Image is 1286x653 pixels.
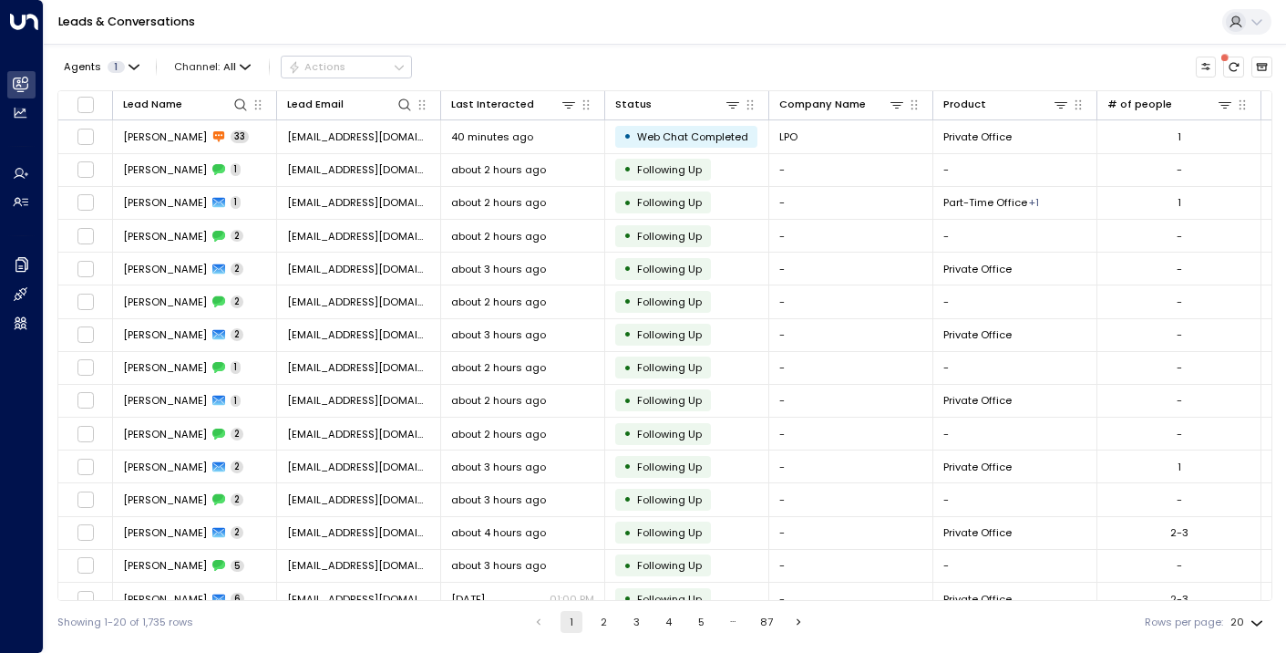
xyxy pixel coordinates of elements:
span: about 2 hours ago [451,195,546,210]
div: • [623,223,632,248]
span: Private Office [943,393,1012,408]
span: Lindsey Higgins [123,525,207,540]
div: # of people [1107,96,1172,113]
span: Tina [123,162,207,177]
td: - [769,154,933,186]
span: 2 [231,493,243,506]
span: about 2 hours ago [451,393,546,408]
button: Go to page 2 [593,611,615,633]
span: Toggle select row [77,293,95,311]
td: - [769,385,933,417]
span: 2 [231,230,243,243]
button: Go to next page [787,611,809,633]
span: 6 [231,593,244,606]
td: - [933,352,1097,384]
span: rohan.sanghavi7@gmail.com [287,558,430,573]
span: Tina [123,195,207,210]
span: Korey [123,360,207,375]
span: Chas [123,427,207,441]
span: Following Up [637,460,702,474]
span: Toggle select row [77,391,95,409]
td: - [933,285,1097,317]
span: Chas [123,460,207,474]
td: - [769,285,933,317]
span: Following Up [637,262,702,276]
span: 2 [231,526,243,539]
span: 2 [231,428,243,441]
td: - [933,483,1097,515]
div: Company Name [779,96,905,113]
button: page 1 [561,611,582,633]
div: - [1177,162,1182,177]
div: Showing 1-20 of 1,735 rows [57,615,193,630]
span: Following Up [637,327,702,342]
button: Archived Leads [1251,57,1272,78]
span: Toggle select row [77,193,95,212]
a: Leads & Conversations [58,14,195,29]
span: Agents [64,62,101,72]
td: - [769,517,933,549]
div: 20 [1230,611,1267,634]
span: Private Office [943,525,1012,540]
span: 1 [231,163,241,176]
div: Status [615,96,741,113]
td: - [933,220,1097,252]
div: 1 [1178,195,1181,210]
span: Toggle select row [77,326,95,344]
div: • [623,124,632,149]
span: Private Office [943,327,1012,342]
span: Toggle select row [77,458,95,476]
span: about 2 hours ago [451,427,546,441]
span: Following Up [637,195,702,210]
div: - [1177,558,1182,573]
span: Toggle select row [77,491,95,509]
span: Following Up [637,229,702,244]
span: Tosha Bontrager [123,130,207,144]
td: - [769,451,933,482]
span: about 2 hours ago [451,162,546,177]
div: - [1177,327,1182,342]
span: lindseyphiggins@gmail.com [287,525,430,540]
span: 1 [231,196,241,209]
span: Following Up [637,558,702,573]
td: - [933,154,1097,186]
span: Rohan Sanghavi [123,592,207,606]
span: Following Up [637,492,702,507]
span: Lindsey Higgins [123,492,207,507]
div: Product [943,96,1069,113]
button: Go to page 4 [658,611,680,633]
div: # of people [1107,96,1233,113]
span: 1 [231,361,241,374]
td: - [769,319,933,351]
label: Rows per page: [1145,615,1223,630]
span: All [223,61,236,73]
div: • [623,157,632,181]
div: • [623,521,632,545]
div: 2-3 [1170,592,1188,606]
td: - [933,418,1097,450]
span: about 2 hours ago [451,360,546,375]
div: Virtual Office [1029,195,1039,210]
button: Go to page 3 [625,611,647,633]
div: • [623,421,632,446]
span: about 2 hours ago [451,295,546,309]
span: 2 [231,328,243,341]
div: • [623,586,632,611]
div: - [1177,295,1182,309]
div: Product [943,96,986,113]
td: - [769,418,933,450]
td: - [769,583,933,615]
div: Last Interacted [451,96,577,113]
p: 01:00 PM [550,592,594,606]
div: Lead Name [123,96,182,113]
td: - [769,187,933,219]
span: There are new threads available. Refresh the grid to view the latest updates. [1223,57,1244,78]
span: Timothy [123,295,207,309]
span: Timothy [123,327,207,342]
td: - [769,220,933,252]
span: Private Office [943,592,1012,606]
span: about 3 hours ago [451,460,546,474]
span: 33 [231,130,249,143]
span: Following Up [637,427,702,441]
span: Toggle select all [77,96,95,114]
